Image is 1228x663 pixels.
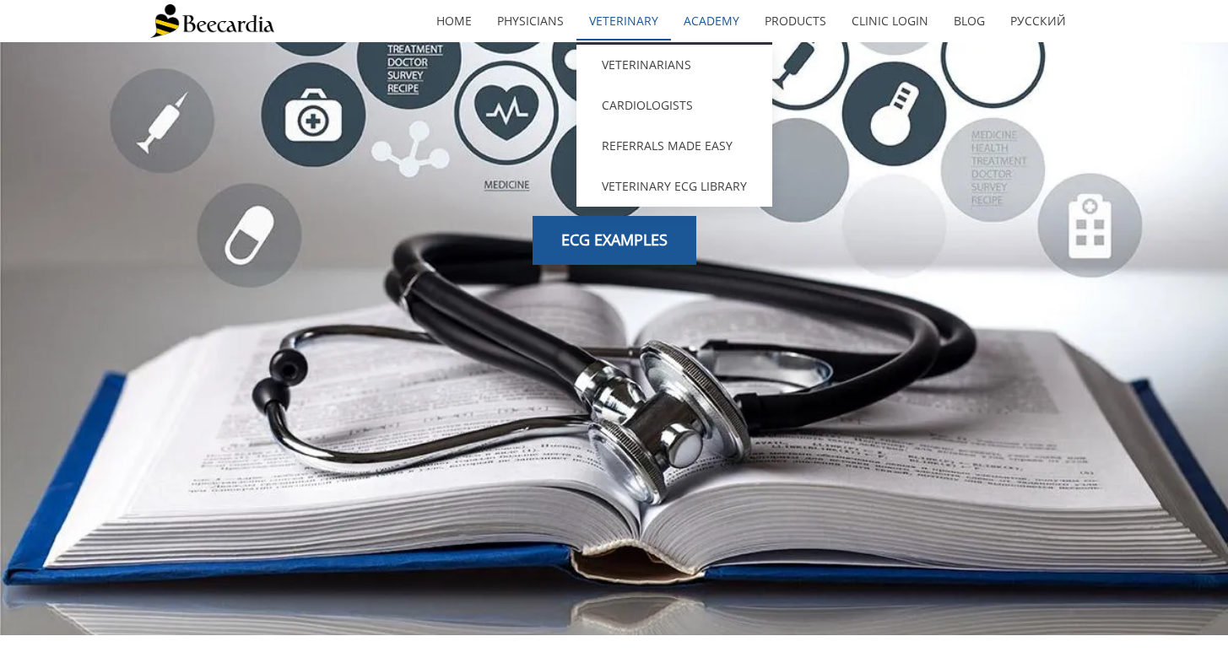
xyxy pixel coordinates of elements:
img: Beecardia [150,4,274,38]
a: Русский [998,2,1079,40]
a: Clinic Login [839,2,941,40]
span: ECG EXAMPLES [561,229,668,250]
a: home [424,2,484,40]
a: ECG EXAMPLES [533,216,696,265]
a: Physicians [484,2,576,40]
a: Veterinarians [576,45,772,85]
a: Veterinary ECG Library [576,166,772,207]
a: Veterinary [576,2,671,40]
a: Referrals Made Easy [576,126,772,166]
a: Products [752,2,839,40]
a: Academy [671,2,752,40]
a: Blog [941,2,998,40]
a: Cardiologists [576,85,772,126]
